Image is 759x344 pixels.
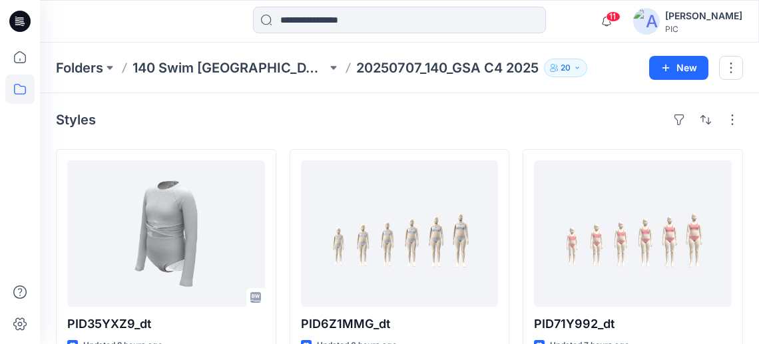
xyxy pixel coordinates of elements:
[56,59,103,77] a: Folders
[633,8,660,35] img: avatar
[649,56,708,80] button: New
[665,24,742,34] div: PIC
[534,160,732,307] a: PID71Y992_dt
[606,11,621,22] span: 11
[301,315,499,333] p: PID6Z1MMG_dt
[67,160,265,307] a: PID35YXZ9_dt
[561,61,571,75] p: 20
[301,160,499,307] a: PID6Z1MMG_dt
[56,112,96,128] h4: Styles
[67,315,265,333] p: PID35YXZ9_dt
[544,59,587,77] button: 20
[534,315,732,333] p: PID71Y992_dt
[132,59,327,77] a: 140 Swim [GEOGRAPHIC_DATA]
[665,8,742,24] div: [PERSON_NAME]
[356,59,539,77] p: 20250707_140_GSA C4 2025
